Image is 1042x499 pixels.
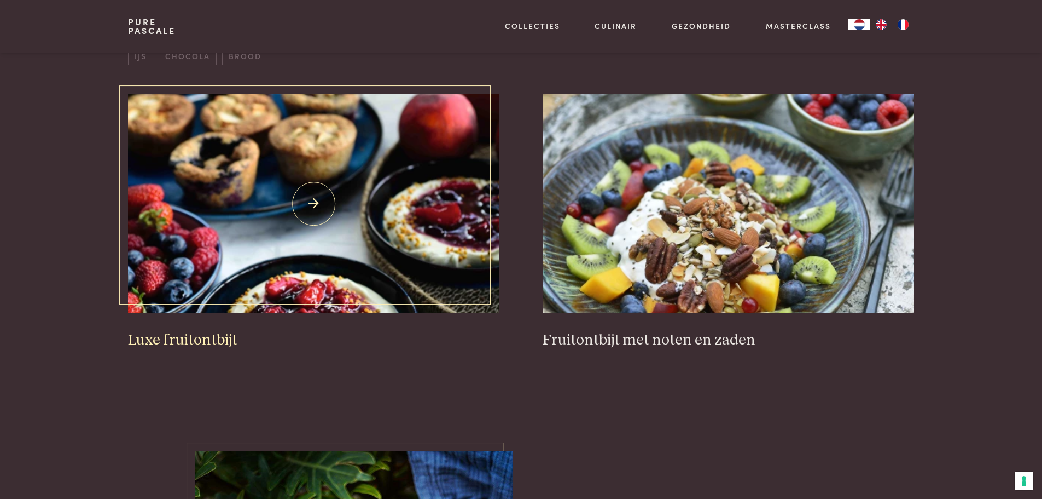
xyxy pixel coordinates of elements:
[848,19,870,30] div: Language
[848,19,870,30] a: NL
[128,47,153,65] span: ijs
[766,20,831,32] a: Masterclass
[1015,472,1033,490] button: Uw voorkeuren voor toestemming voor trackingtechnologieën
[505,20,560,32] a: Collecties
[892,19,914,30] a: FR
[672,20,731,32] a: Gezondheid
[128,331,499,350] h3: Luxe fruitontbijt
[128,94,499,313] img: Luxe fruitontbijt
[543,331,913,350] h3: Fruitontbijt met noten en zaden
[595,20,637,32] a: Culinair
[870,19,892,30] a: EN
[543,94,913,349] a: Fruitontbijt met noten en zaden Fruitontbijt met noten en zaden
[128,18,176,35] a: PurePascale
[870,19,914,30] ul: Language list
[159,47,216,65] span: chocola
[128,94,499,349] a: Luxe fruitontbijt Luxe fruitontbijt
[543,94,913,313] img: Fruitontbijt met noten en zaden
[222,47,267,65] span: brood
[848,19,914,30] aside: Language selected: Nederlands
